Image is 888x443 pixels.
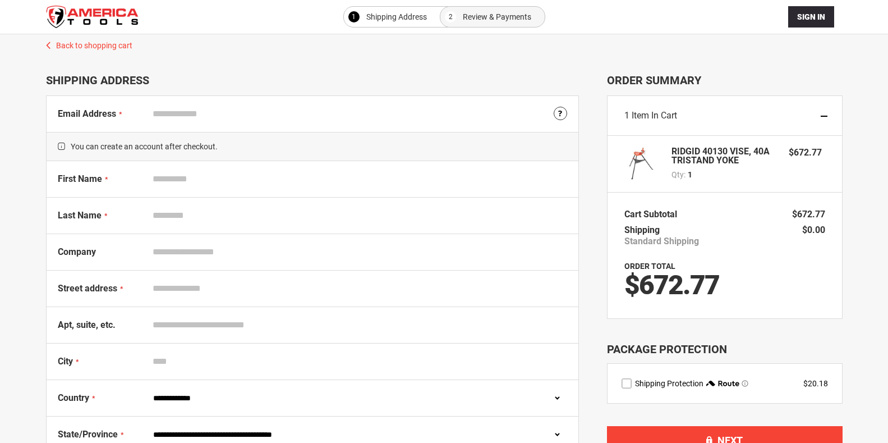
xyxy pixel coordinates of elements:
[46,6,139,28] img: America Tools
[624,269,719,301] span: $672.77
[624,262,675,271] strong: Order Total
[58,429,118,440] span: State/Province
[635,379,703,388] span: Shipping Protection
[35,34,854,51] a: Back to shopping cart
[671,170,684,179] span: Qty
[624,147,658,181] img: RIDGID 40130 VISE, 40A TRISTAND YOKE
[624,207,683,222] th: Cart Subtotal
[46,6,139,28] a: store logo
[449,10,453,24] span: 2
[58,173,102,184] span: First Name
[797,12,825,21] span: Sign In
[607,74,843,87] span: Order Summary
[352,10,356,24] span: 1
[789,147,822,158] span: $672.77
[803,378,828,389] div: $20.18
[788,6,834,28] button: Sign In
[624,110,629,121] span: 1
[802,225,825,235] span: $0.00
[58,246,96,257] span: Company
[58,319,116,330] span: Apt, suite, etc.
[742,380,748,387] span: Learn more
[58,108,116,119] span: Email Address
[58,356,73,367] span: City
[58,210,102,221] span: Last Name
[671,147,778,165] strong: RIDGID 40130 VISE, 40A TRISTAND YOKE
[792,209,825,220] span: $672.77
[688,169,692,180] span: 1
[58,283,117,294] span: Street address
[607,341,843,358] div: Package Protection
[463,10,531,24] span: Review & Payments
[366,10,427,24] span: Shipping Address
[624,236,699,247] span: Standard Shipping
[47,132,578,161] span: You can create an account after checkout.
[58,392,89,403] span: Country
[624,225,660,235] span: Shipping
[46,74,579,87] div: Shipping Address
[632,110,677,121] span: Item in Cart
[622,378,828,389] div: route shipping protection selector element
